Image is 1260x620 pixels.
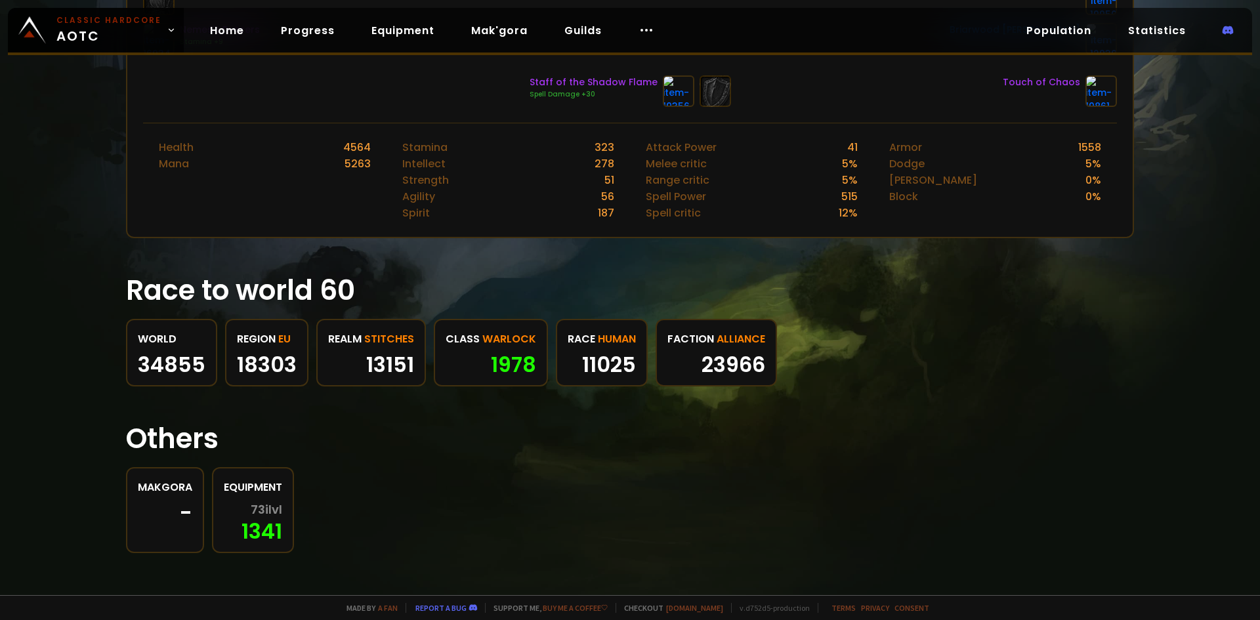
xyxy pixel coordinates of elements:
div: 23966 [667,355,765,375]
a: Terms [831,603,856,613]
div: Agility [402,188,435,205]
a: Buy me a coffee [543,603,608,613]
div: Strength [402,172,449,188]
span: Made by [339,603,398,613]
div: 51 [604,172,614,188]
h1: Others [126,418,1134,459]
div: 4564 [343,139,371,155]
a: a fan [378,603,398,613]
a: Statistics [1118,17,1196,44]
span: Human [598,331,636,347]
div: 5263 [345,155,371,172]
div: 1558 [1078,139,1101,155]
div: Block [889,188,918,205]
a: Equipment73ilvl1341 [212,467,294,553]
a: classWarlock1978 [434,319,548,386]
span: AOTC [56,14,161,46]
div: 515 [841,188,858,205]
div: 12 % [839,205,858,221]
div: realm [328,331,414,347]
span: EU [278,331,291,347]
span: v. d752d5 - production [731,603,810,613]
div: 5 % [842,172,858,188]
a: Equipment [361,17,445,44]
div: Melee critic [646,155,707,172]
a: Makgora- [126,467,204,553]
div: Makgora [138,479,192,495]
div: 323 [595,139,614,155]
a: Privacy [861,603,889,613]
div: Staff of the Shadow Flame [530,75,658,89]
a: Population [1016,17,1102,44]
div: Armor [889,139,922,155]
div: 41 [847,139,858,155]
h1: Race to world 60 [126,270,1134,311]
div: Health [159,139,194,155]
div: 0 % [1085,172,1101,188]
div: race [568,331,636,347]
a: Consent [894,603,929,613]
div: faction [667,331,765,347]
div: Dodge [889,155,925,172]
div: Spirit [402,205,430,221]
small: Classic Hardcore [56,14,161,26]
div: Spell Power [646,188,706,205]
a: [DOMAIN_NAME] [666,603,723,613]
div: 1341 [224,503,282,541]
div: Equipment [224,479,282,495]
div: 278 [595,155,614,172]
a: Classic HardcoreAOTC [8,8,184,52]
div: 11025 [568,355,636,375]
div: Range critic [646,172,709,188]
div: Mana [159,155,189,172]
div: - [138,503,192,523]
div: Spell critic [646,205,701,221]
div: 187 [598,205,614,221]
a: Progress [270,17,345,44]
a: Report a bug [415,603,467,613]
span: Checkout [616,603,723,613]
div: Attack Power [646,139,717,155]
div: Spell Damage +30 [530,89,658,100]
div: 0 % [1085,188,1101,205]
span: Support me, [485,603,608,613]
div: Intellect [402,155,446,172]
a: World34855 [126,319,217,386]
div: 5 % [1085,155,1101,172]
div: Stamina [402,139,448,155]
span: Stitches [364,331,414,347]
a: raceHuman11025 [556,319,648,386]
div: class [446,331,536,347]
a: regionEU18303 [225,319,308,386]
a: Mak'gora [461,17,538,44]
img: item-19861 [1085,75,1117,107]
div: 18303 [237,355,297,375]
div: region [237,331,297,347]
div: Touch of Chaos [1003,75,1080,89]
div: 56 [601,188,614,205]
div: 1978 [446,355,536,375]
div: World [138,331,205,347]
a: realmStitches13151 [316,319,426,386]
div: 5 % [842,155,858,172]
div: 13151 [328,355,414,375]
div: 34855 [138,355,205,375]
span: Alliance [717,331,765,347]
a: Home [199,17,255,44]
div: [PERSON_NAME] [889,172,977,188]
a: Guilds [554,17,612,44]
img: item-19356 [663,75,694,107]
a: factionAlliance23966 [656,319,777,386]
span: Warlock [482,331,536,347]
span: 73 ilvl [251,503,282,516]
